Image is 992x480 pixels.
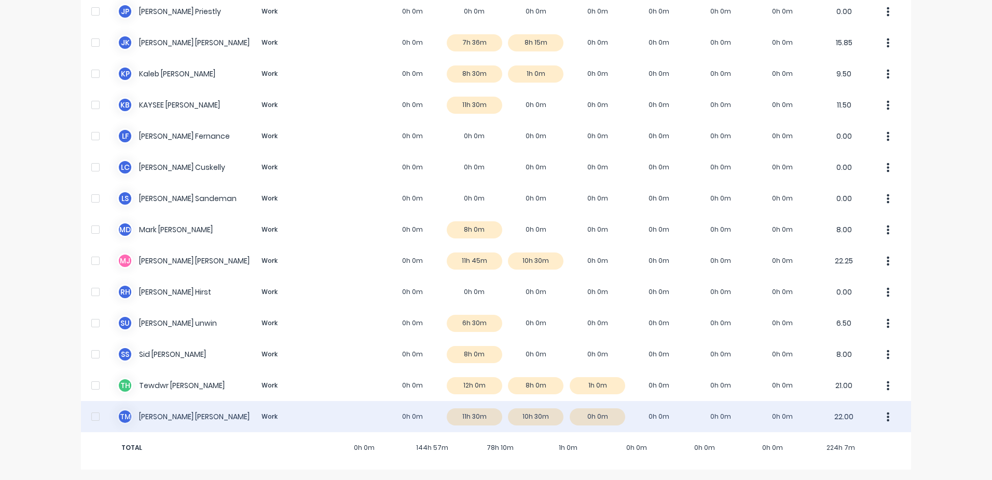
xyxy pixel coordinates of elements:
span: 0h 0m [330,443,398,452]
span: 224h 7m [807,443,875,452]
span: 1h 0m [534,443,602,452]
span: 0h 0m [670,443,738,452]
span: 0h 0m [739,443,807,452]
span: 0h 0m [602,443,670,452]
span: 144h 57m [398,443,466,452]
span: TOTAL [117,443,257,452]
span: 78h 10m [466,443,534,452]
